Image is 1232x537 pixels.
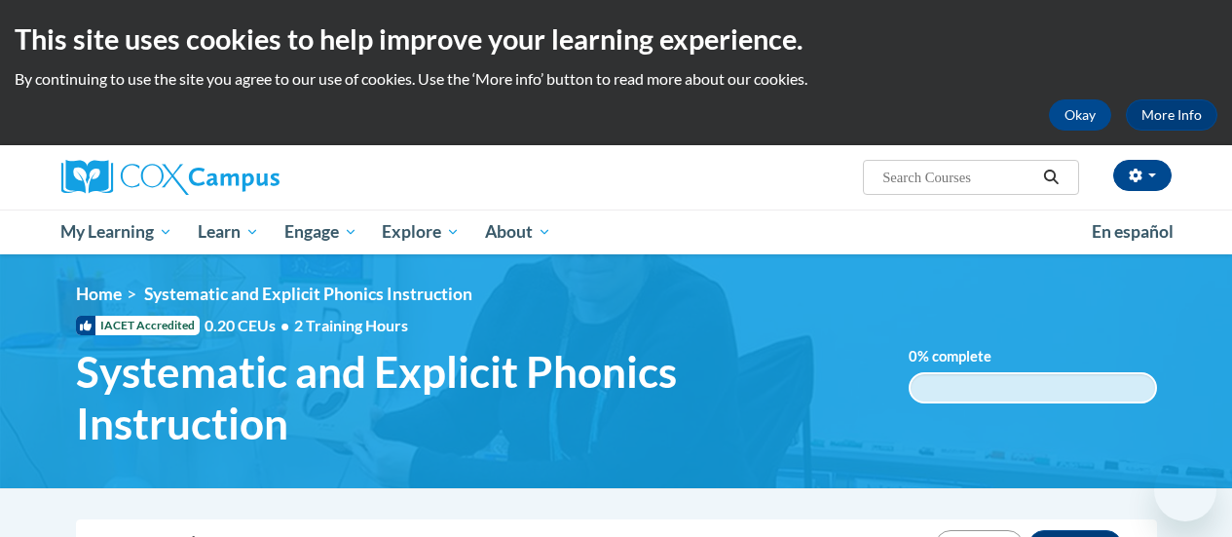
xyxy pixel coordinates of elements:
[472,210,564,254] a: About
[1113,160,1172,191] button: Account Settings
[909,348,917,364] span: 0
[76,284,122,304] a: Home
[1036,166,1065,189] button: Search
[485,220,551,244] span: About
[76,316,200,335] span: IACET Accredited
[61,160,412,195] a: Cox Campus
[15,68,1217,90] p: By continuing to use the site you agree to our use of cookies. Use the ‘More info’ button to read...
[1049,99,1111,131] button: Okay
[1079,211,1186,252] a: En español
[1126,99,1217,131] a: More Info
[15,19,1217,58] h2: This site uses cookies to help improve your learning experience.
[76,346,879,449] span: Systematic and Explicit Phonics Instruction
[1154,459,1216,521] iframe: Button to launch messaging window
[198,220,259,244] span: Learn
[280,316,289,334] span: •
[880,166,1036,189] input: Search Courses
[49,210,186,254] a: My Learning
[144,284,472,304] span: Systematic and Explicit Phonics Instruction
[60,220,172,244] span: My Learning
[205,315,294,336] span: 0.20 CEUs
[61,160,280,195] img: Cox Campus
[47,210,1186,254] div: Main menu
[382,220,460,244] span: Explore
[294,316,408,334] span: 2 Training Hours
[272,210,370,254] a: Engage
[284,220,357,244] span: Engage
[1092,221,1174,242] span: En español
[185,210,272,254] a: Learn
[909,346,1021,367] label: % complete
[369,210,472,254] a: Explore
